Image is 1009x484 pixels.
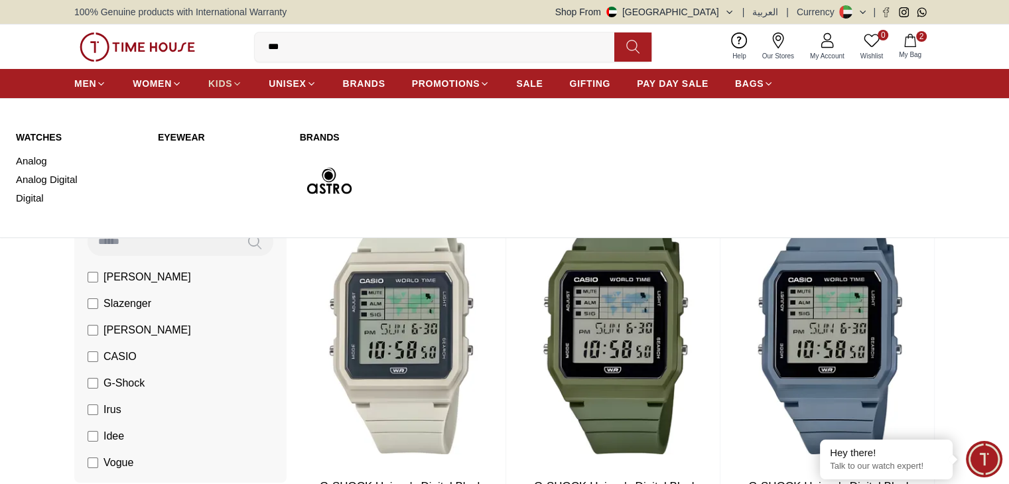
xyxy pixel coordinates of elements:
[88,431,98,442] input: Idee
[103,322,191,338] span: [PERSON_NAME]
[208,77,232,90] span: KIDS
[269,72,316,95] a: UNISEX
[133,77,172,90] span: WOMEN
[735,72,774,95] a: BAGS
[103,296,151,312] span: Slazenger
[300,152,359,211] img: Astro
[786,5,789,19] span: |
[881,7,891,17] a: Facebook
[606,7,617,17] img: United Arab Emirates
[412,77,480,90] span: PROMOTIONS
[208,72,242,95] a: KIDS
[555,5,734,19] button: Shop From[GEOGRAPHIC_DATA]
[103,428,124,444] span: Idee
[569,77,610,90] span: GIFTING
[511,194,720,467] img: G-SHOCK Unisex's Digital Black Dial Watch - LF-30W-3ADF
[74,5,287,19] span: 100% Genuine products with International Warranty
[297,194,505,467] img: G-SHOCK Unisex's Digital Black Dial Watch - LF-30W-8ADF
[873,5,876,19] span: |
[88,351,98,362] input: CASIO
[16,131,142,144] a: WATCHES
[569,72,610,95] a: GIFTING
[894,50,927,60] span: My Bag
[158,131,284,144] a: Eyewear
[855,51,888,61] span: Wishlist
[899,7,909,17] a: Instagram
[103,402,121,418] span: Irus
[797,5,840,19] div: Currency
[103,375,145,391] span: G-Shock
[830,461,943,472] p: Talk to our watch expert!
[74,77,96,90] span: MEN
[343,72,385,95] a: BRANDS
[133,72,182,95] a: WOMEN
[88,272,98,282] input: [PERSON_NAME]
[16,152,142,170] a: Analog
[300,131,568,144] a: Brands
[891,31,929,62] button: 2My Bag
[852,30,891,64] a: 0Wishlist
[752,5,778,19] button: العربية
[805,51,850,61] span: My Account
[724,30,754,64] a: Help
[343,77,385,90] span: BRANDS
[917,7,927,17] a: Whatsapp
[727,51,752,61] span: Help
[412,72,490,95] a: PROMOTIONS
[103,269,191,285] span: [PERSON_NAME]
[88,404,98,415] input: Irus
[830,446,943,459] div: Hey there!
[103,455,133,471] span: Vogue
[88,298,98,309] input: Slazenger
[269,77,306,90] span: UNISEX
[754,30,802,64] a: Our Stores
[742,5,745,19] span: |
[88,325,98,335] input: [PERSON_NAME]
[16,189,142,208] a: Digital
[88,457,98,468] input: Vogue
[726,194,934,467] img: G-SHOCK Unisex's Digital Black Dial Watch - LF-30W-2ADF
[516,77,543,90] span: SALE
[74,72,106,95] a: MEN
[637,77,708,90] span: PAY DAY SALE
[88,378,98,389] input: G-Shock
[916,31,927,42] span: 2
[637,72,708,95] a: PAY DAY SALE
[516,72,543,95] a: SALE
[757,51,799,61] span: Our Stores
[103,349,137,365] span: CASIO
[80,32,195,62] img: ...
[735,77,764,90] span: BAGS
[966,441,1002,477] div: Chat Widget
[878,30,888,40] span: 0
[16,170,142,189] a: Analog Digital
